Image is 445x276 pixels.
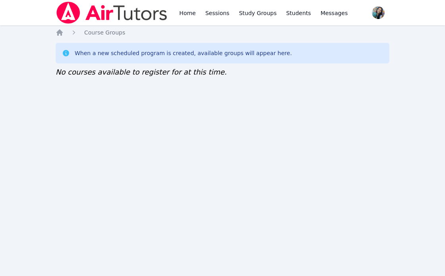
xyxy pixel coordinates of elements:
[75,49,292,57] div: When a new scheduled program is created, available groups will appear here.
[56,68,227,76] span: No courses available to register for at this time.
[84,29,125,36] span: Course Groups
[321,9,348,17] span: Messages
[84,29,125,36] a: Course Groups
[56,2,168,24] img: Air Tutors
[56,29,389,36] nav: Breadcrumb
